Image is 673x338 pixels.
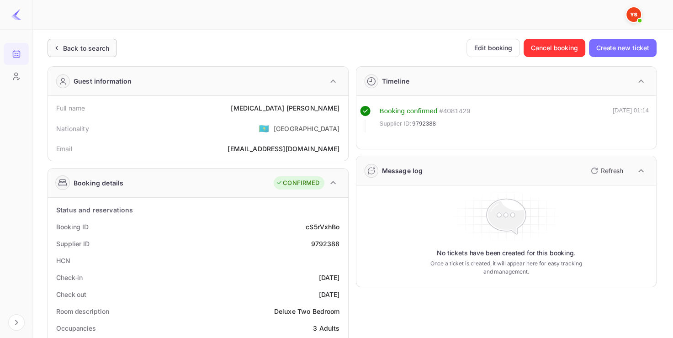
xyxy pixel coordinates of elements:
[306,222,339,232] div: cS5rVxhBo
[56,222,89,232] div: Booking ID
[589,39,657,57] button: Create new ticket
[626,7,641,22] img: Yandex Support
[56,306,109,316] div: Room description
[11,9,22,20] img: LiteAPI
[613,106,649,132] div: [DATE] 01:14
[585,164,627,178] button: Refresh
[8,314,25,331] button: Expand navigation
[276,179,319,188] div: CONFIRMED
[74,76,132,86] div: Guest information
[56,144,72,153] div: Email
[74,178,123,188] div: Booking details
[274,124,340,133] div: [GEOGRAPHIC_DATA]
[274,306,340,316] div: Deluxe Two Bedroom
[439,106,470,116] div: # 4081429
[466,39,520,57] button: Edit booking
[311,239,339,248] div: 9792388
[319,290,340,299] div: [DATE]
[313,323,339,333] div: 3 Adults
[56,124,89,133] div: Nationality
[56,103,85,113] div: Full name
[4,65,29,86] a: Customers
[382,76,409,86] div: Timeline
[56,239,90,248] div: Supplier ID
[412,119,436,128] span: 9792388
[524,39,585,57] button: Cancel booking
[259,120,269,137] span: United States
[4,43,29,64] a: Bookings
[56,290,86,299] div: Check out
[228,144,339,153] div: [EMAIL_ADDRESS][DOMAIN_NAME]
[63,43,109,53] div: Back to search
[437,248,576,258] p: No tickets have been created for this booking.
[56,273,83,282] div: Check-in
[601,166,623,175] p: Refresh
[231,103,339,113] div: [MEDICAL_DATA] [PERSON_NAME]
[426,259,587,276] p: Once a ticket is created, it will appear here for easy tracking and management.
[382,166,423,175] div: Message log
[319,273,340,282] div: [DATE]
[56,205,133,215] div: Status and reservations
[380,106,438,116] div: Booking confirmed
[380,119,412,128] span: Supplier ID:
[56,323,96,333] div: Occupancies
[56,256,70,265] div: HCN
